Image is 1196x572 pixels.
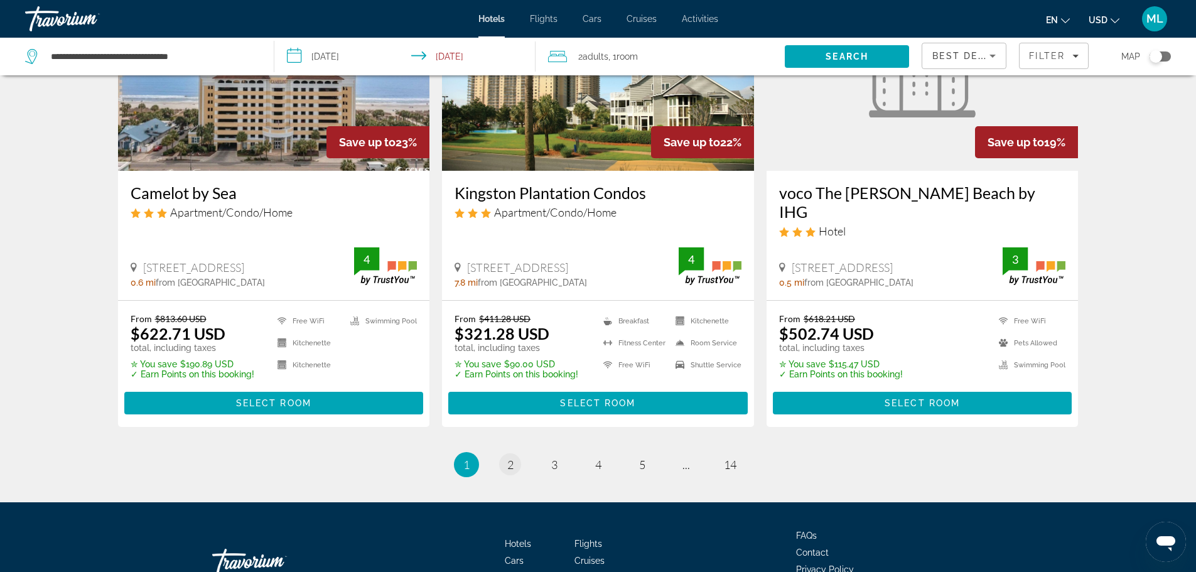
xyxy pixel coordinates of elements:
div: 3 star Apartment [455,205,741,219]
span: ML [1146,13,1163,25]
span: Activities [682,14,718,24]
button: User Menu [1138,6,1171,32]
li: Pets Allowed [993,335,1065,351]
button: Search [785,45,909,68]
a: Cars [505,556,524,566]
span: From [131,313,152,324]
span: Apartment/Condo/Home [494,205,617,219]
a: Flights [574,539,602,549]
span: 14 [724,458,736,472]
p: $90.00 USD [455,359,578,369]
ins: $502.74 USD [779,324,874,343]
span: 2 [507,458,514,472]
button: Select check in and out date [274,38,536,75]
span: 4 [595,458,601,472]
span: [STREET_ADDRESS] [467,261,568,274]
li: Kitchenette [669,313,741,329]
li: Breakfast [597,313,669,329]
del: $813.60 USD [155,313,207,324]
span: Adults [583,51,608,62]
span: ... [682,458,690,472]
img: TrustYou guest rating badge [679,247,741,284]
div: 19% [975,126,1078,158]
span: 2 [578,48,608,65]
a: Select Room [448,394,748,408]
a: Cruises [574,556,605,566]
iframe: Button to launch messaging window [1146,522,1186,562]
p: total, including taxes [455,343,578,353]
a: FAQs [796,531,817,541]
a: Flights [530,14,558,24]
button: Select Room [773,392,1072,414]
span: 0.5 mi [779,278,804,288]
span: Filter [1029,51,1065,61]
span: Apartment/Condo/Home [170,205,293,219]
span: from [GEOGRAPHIC_DATA] [804,278,913,288]
span: from [GEOGRAPHIC_DATA] [478,278,587,288]
span: USD [1089,15,1107,25]
span: Search [826,51,868,62]
span: 5 [639,458,645,472]
nav: Pagination [118,452,1079,477]
li: Swimming Pool [993,357,1065,373]
li: Kitchenette [271,335,344,351]
span: 7.8 mi [455,278,478,288]
button: Select Room [448,392,748,414]
p: $115.47 USD [779,359,903,369]
li: Room Service [669,335,741,351]
img: TrustYou guest rating badge [354,247,417,284]
span: Select Room [236,398,311,408]
a: Cars [583,14,601,24]
span: from [GEOGRAPHIC_DATA] [156,278,265,288]
span: Map [1121,48,1140,65]
a: Cruises [627,14,657,24]
span: Best Deals [932,51,998,61]
span: ✮ You save [131,359,177,369]
span: [STREET_ADDRESS] [792,261,893,274]
span: [STREET_ADDRESS] [143,261,244,274]
button: Select Room [124,392,424,414]
a: Hotels [505,539,531,549]
span: Select Room [560,398,635,408]
li: Kitchenette [271,357,344,373]
div: 3 [1003,252,1028,267]
span: From [779,313,800,324]
li: Shuttle Service [669,357,741,373]
del: $411.28 USD [479,313,531,324]
p: ✓ Earn Points on this booking! [131,369,254,379]
a: Contact [796,548,829,558]
ins: $321.28 USD [455,324,549,343]
span: , 1 [608,48,638,65]
button: Filters [1019,43,1089,69]
button: Change currency [1089,11,1119,29]
span: 3 [551,458,558,472]
input: Search hotel destination [50,47,255,66]
a: Hotels [478,14,505,24]
span: ✮ You save [455,359,501,369]
h3: Kingston Plantation Condos [455,183,741,202]
p: total, including taxes [779,343,903,353]
div: 4 [679,252,704,267]
span: Select Room [885,398,960,408]
li: Free WiFi [597,357,669,373]
span: en [1046,15,1058,25]
a: Camelot by Sea [131,183,418,202]
button: Change language [1046,11,1070,29]
span: 1 [463,458,470,472]
del: $618.21 USD [804,313,855,324]
div: 3 star Apartment [131,205,418,219]
button: Toggle map [1140,51,1171,62]
span: Save up to [988,136,1044,149]
span: Save up to [664,136,720,149]
img: TrustYou guest rating badge [1003,247,1065,284]
a: voco The [PERSON_NAME] Beach by IHG [779,183,1066,221]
